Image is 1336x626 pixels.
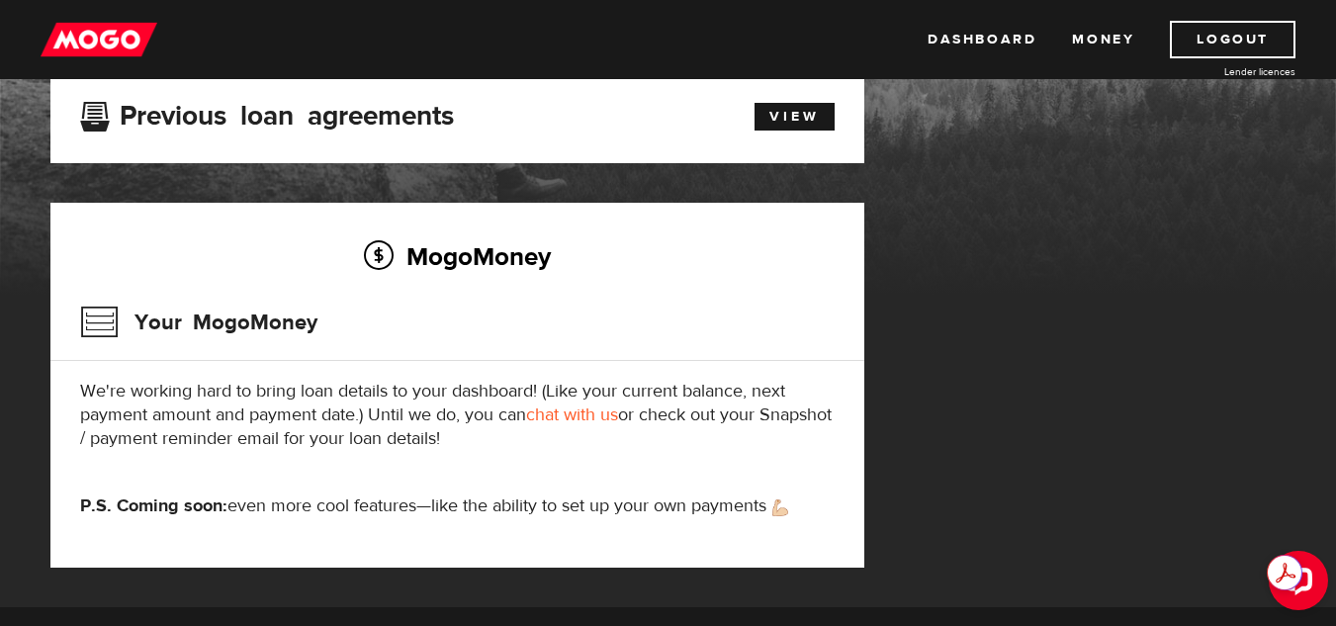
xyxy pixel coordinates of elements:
p: even more cool features—like the ability to set up your own payments [80,494,835,518]
h3: Your MogoMoney [80,297,317,348]
img: strong arm emoji [772,499,788,516]
h2: MogoMoney [80,235,835,277]
a: chat with us [526,403,618,426]
p: We're working hard to bring loan details to your dashboard! (Like your current balance, next paym... [80,380,835,451]
img: mogo_logo-11ee424be714fa7cbb0f0f49df9e16ec.png [41,21,157,58]
a: Lender licences [1147,64,1295,79]
h3: Previous loan agreements [80,100,454,126]
a: Logout [1170,21,1295,58]
a: View [755,103,835,131]
a: Money [1072,21,1134,58]
strong: P.S. Coming soon: [80,494,227,517]
iframe: LiveChat chat widget [1253,543,1336,626]
a: Dashboard [928,21,1036,58]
